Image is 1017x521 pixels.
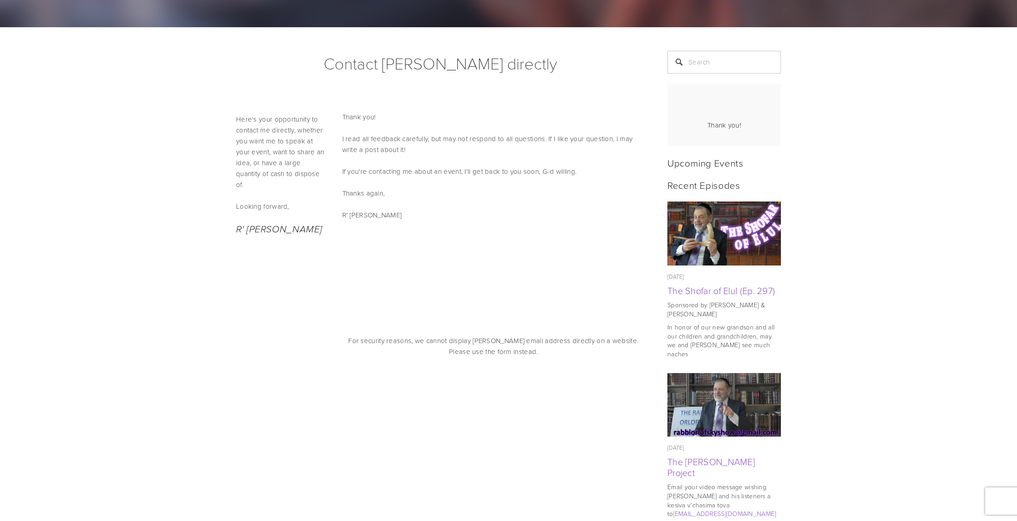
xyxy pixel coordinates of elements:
[342,112,645,123] p: Thank you!
[673,509,776,518] a: [EMAIL_ADDRESS][DOMAIN_NAME]
[667,51,781,74] input: Search
[667,455,755,479] a: The [PERSON_NAME] Project
[667,157,781,168] h2: Upcoming Events
[667,482,781,518] p: Email your video message wishing [PERSON_NAME] and his listeners a kesiva v’chasima tova to
[667,373,781,437] img: The Rabbi Orlofsky Rosh Hashana Project
[342,210,645,221] p: R' [PERSON_NAME]
[342,188,645,199] p: Thanks again,
[236,114,327,190] p: Here's your opportunity to contact me directly, whether you want me to speak at your event, want ...
[236,51,645,75] h1: Contact [PERSON_NAME] directly
[667,179,781,191] h2: Recent Episodes
[342,133,645,155] p: I read all feedback carefully, but may not respond to all questions. If I like your question, I m...
[342,335,645,357] p: For security reasons, we cannot display [PERSON_NAME] email address directly on a website. Please...
[667,443,684,452] time: [DATE]
[236,224,322,235] em: R' [PERSON_NAME]
[667,300,781,318] p: Sponsored by [PERSON_NAME] & [PERSON_NAME]
[667,323,781,358] p: In honor of our new grandson and all our children and grandchildren, may we and [PERSON_NAME] see...
[342,166,645,177] p: If you're contacting me about an event, I'll get back to you soon, G-d willing.
[236,201,327,212] p: Looking forward,
[667,202,781,265] img: The Shofar of Elul (Ep. 297)
[667,284,775,297] a: The Shofar of Elul (Ep. 297)
[675,120,773,131] div: Thank you!
[667,272,684,280] time: [DATE]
